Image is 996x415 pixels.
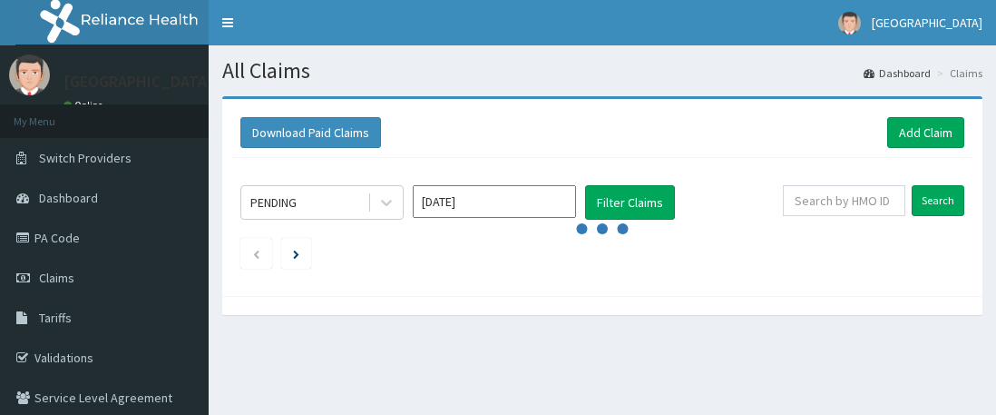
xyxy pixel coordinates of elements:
img: User Image [9,54,50,95]
img: User Image [838,12,861,35]
span: Tariffs [39,310,72,326]
li: Claims [933,65,982,81]
button: Filter Claims [585,185,675,220]
span: Switch Providers [39,150,132,166]
a: Previous page [252,245,260,262]
svg: audio-loading [575,202,630,256]
a: Online [63,99,107,112]
a: Add Claim [887,117,964,148]
a: Next page [293,245,299,262]
h1: All Claims [222,59,982,83]
p: [GEOGRAPHIC_DATA] [63,74,213,90]
a: Dashboard [864,65,931,81]
button: Download Paid Claims [240,117,381,148]
span: Dashboard [39,190,98,206]
input: Select Month and Year [413,185,576,218]
input: Search [912,185,964,216]
div: PENDING [250,193,297,212]
span: [GEOGRAPHIC_DATA] [872,15,982,31]
span: Claims [39,270,74,286]
input: Search by HMO ID [783,185,905,216]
